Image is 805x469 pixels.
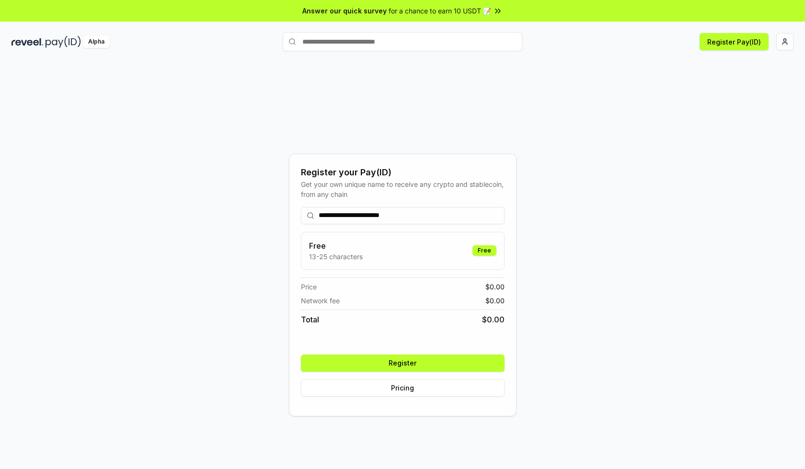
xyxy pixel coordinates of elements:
div: Alpha [83,36,110,48]
div: Get your own unique name to receive any crypto and stablecoin, from any chain [301,179,505,199]
button: Register Pay(ID) [700,33,769,50]
span: $ 0.00 [482,314,505,325]
div: Register your Pay(ID) [301,166,505,179]
button: Register [301,355,505,372]
img: reveel_dark [11,36,44,48]
span: $ 0.00 [485,296,505,306]
p: 13-25 characters [309,252,363,262]
span: $ 0.00 [485,282,505,292]
div: Free [472,245,496,256]
span: Network fee [301,296,340,306]
h3: Free [309,240,363,252]
span: for a chance to earn 10 USDT 📝 [389,6,491,16]
button: Pricing [301,379,505,397]
img: pay_id [46,36,81,48]
span: Price [301,282,317,292]
span: Answer our quick survey [302,6,387,16]
span: Total [301,314,319,325]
